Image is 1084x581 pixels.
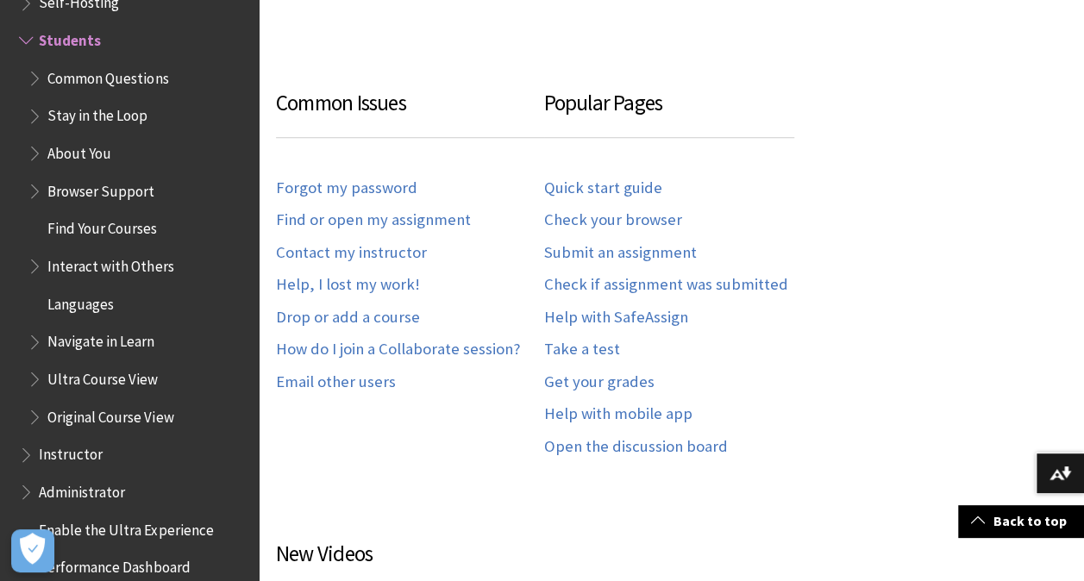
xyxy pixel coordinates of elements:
[47,252,173,275] span: Interact with Others
[544,275,788,295] a: Check if assignment was submitted
[276,210,471,230] a: Find or open my assignment
[958,505,1084,537] a: Back to top
[47,215,157,238] span: Find Your Courses
[544,178,662,198] a: Quick start guide
[544,437,728,457] a: Open the discussion board
[47,102,147,125] span: Stay in the Loop
[47,290,114,313] span: Languages
[47,64,168,87] span: Common Questions
[276,87,544,138] h3: Common Issues
[39,26,101,49] span: Students
[276,275,420,295] a: Help, I lost my work!
[39,478,125,501] span: Administrator
[544,404,692,424] a: Help with mobile app
[39,553,190,577] span: Performance Dashboard
[39,440,103,464] span: Instructor
[276,308,420,328] a: Drop or add a course
[544,340,620,359] a: Take a test
[11,529,54,572] button: Open Preferences
[544,372,655,392] a: Get your grades
[276,340,520,359] a: How do I join a Collaborate session?
[276,178,417,198] a: Forgot my password
[544,243,697,263] a: Submit an assignment
[276,243,427,263] a: Contact my instructor
[47,328,154,351] span: Navigate in Learn
[47,177,154,200] span: Browser Support
[276,372,396,392] a: Email other users
[544,210,682,230] a: Check your browser
[47,403,173,426] span: Original Course View
[47,139,111,162] span: About You
[39,515,213,539] span: Enable the Ultra Experience
[544,87,795,138] h3: Popular Pages
[47,365,158,388] span: Ultra Course View
[544,308,688,328] a: Help with SafeAssign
